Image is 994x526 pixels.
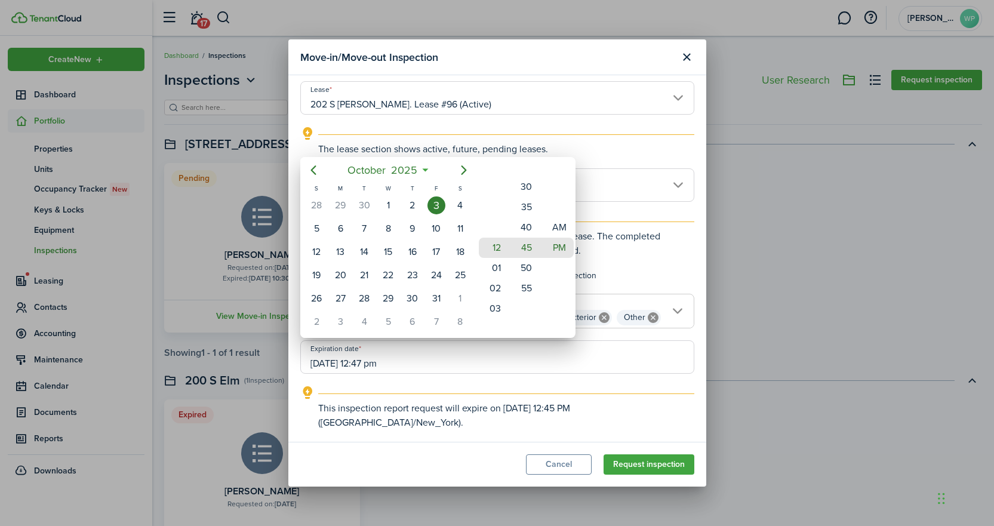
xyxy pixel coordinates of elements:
div: Tuesday, September 30, 2025 [355,196,373,214]
mbsc-button: October2025 [340,159,424,181]
div: Sunday, October 19, 2025 [307,266,325,284]
div: Saturday, October 18, 2025 [451,243,469,261]
mbsc-wheel: Minute [510,175,543,321]
div: Tuesday, November 4, 2025 [355,313,373,331]
div: Wednesday, October 8, 2025 [379,220,397,238]
div: Tuesday, October 21, 2025 [355,266,373,284]
span: 2025 [388,159,420,181]
div: Wednesday, October 29, 2025 [379,290,397,307]
div: Saturday, November 1, 2025 [451,290,469,307]
div: T [400,183,424,193]
div: Thursday, October 23, 2025 [403,266,421,284]
div: Tuesday, October 28, 2025 [355,290,373,307]
div: Monday, September 29, 2025 [331,196,349,214]
div: Sunday, October 5, 2025 [307,220,325,238]
mbsc-wheel-item: AM [544,217,574,238]
mbsc-wheel-item: 35 [512,197,541,217]
div: Friday, November 7, 2025 [427,313,445,331]
span: October [344,159,388,181]
div: W [376,183,400,193]
div: Saturday, November 8, 2025 [451,313,469,331]
div: T [352,183,376,193]
div: Thursday, November 6, 2025 [403,313,421,331]
div: M [328,183,352,193]
mbsc-wheel-item: 30 [512,177,541,197]
div: Sunday, November 2, 2025 [307,313,325,331]
div: Wednesday, October 1, 2025 [379,196,397,214]
mbsc-wheel-item: 01 [479,258,508,278]
mbsc-wheel-item: 45 [512,238,541,258]
div: Thursday, October 16, 2025 [403,243,421,261]
div: Wednesday, November 5, 2025 [379,313,397,331]
div: Tuesday, October 7, 2025 [355,220,373,238]
div: Sunday, October 12, 2025 [307,243,325,261]
mbsc-wheel-item: 50 [512,258,541,278]
div: Thursday, October 30, 2025 [403,290,421,307]
div: Friday, October 31, 2025 [427,290,445,307]
mbsc-wheel: Hour [477,175,510,321]
div: Saturday, October 25, 2025 [451,266,469,284]
div: Monday, October 6, 2025 [331,220,349,238]
div: Monday, October 27, 2025 [331,290,349,307]
div: Wednesday, October 15, 2025 [379,243,397,261]
div: Monday, November 3, 2025 [331,313,349,331]
div: Monday, October 20, 2025 [331,266,349,284]
mbsc-wheel-item: 55 [512,278,541,299]
mbsc-button: Previous page [301,158,325,182]
mbsc-wheel-item: 03 [479,299,508,319]
div: Tuesday, October 14, 2025 [355,243,373,261]
div: Sunday, October 26, 2025 [307,290,325,307]
div: Thursday, October 2, 2025 [403,196,421,214]
div: S [448,183,472,193]
mbsc-wheel-item: PM [544,238,574,258]
div: Friday, October 24, 2025 [427,266,445,284]
div: Friday, October 3, 2025 [427,196,445,214]
mbsc-wheel-item: 40 [512,217,541,238]
div: Saturday, October 11, 2025 [451,220,469,238]
div: Friday, October 17, 2025 [427,243,445,261]
mbsc-wheel-item: 12 [479,238,508,258]
mbsc-wheel-item: 02 [479,278,508,299]
div: F [424,183,448,193]
div: Friday, October 10, 2025 [427,220,445,238]
div: Sunday, September 28, 2025 [307,196,325,214]
div: S [304,183,328,193]
div: Thursday, October 9, 2025 [403,220,421,238]
mbsc-button: Next page [452,158,476,182]
div: Wednesday, October 22, 2025 [379,266,397,284]
div: Monday, October 13, 2025 [331,243,349,261]
div: Saturday, October 4, 2025 [451,196,469,214]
